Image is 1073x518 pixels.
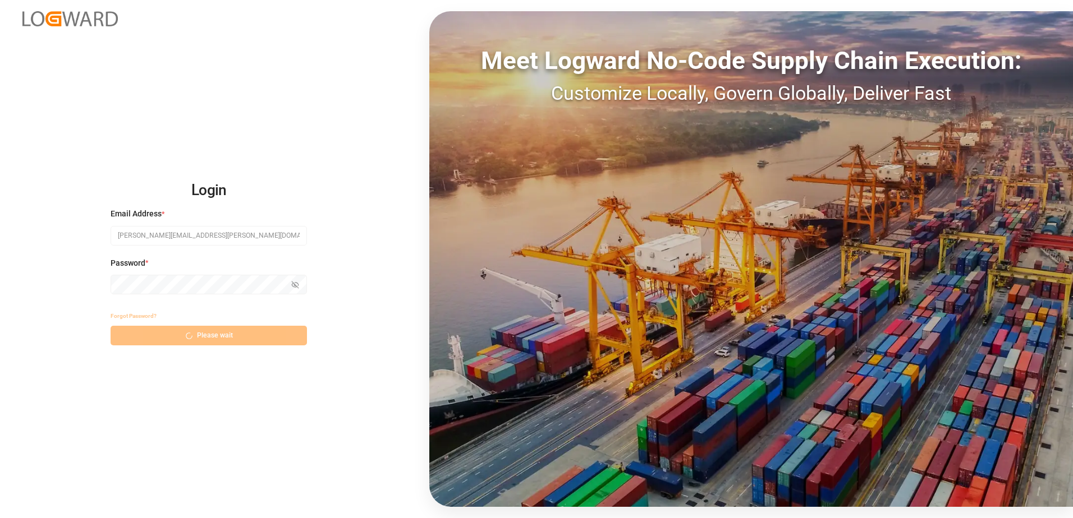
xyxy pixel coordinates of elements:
span: Password [111,257,145,269]
div: Meet Logward No-Code Supply Chain Execution: [429,42,1073,79]
img: Logward_new_orange.png [22,11,118,26]
h2: Login [111,173,307,209]
div: Customize Locally, Govern Globally, Deliver Fast [429,79,1073,108]
input: Enter your email [111,226,307,246]
span: Email Address [111,208,162,220]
